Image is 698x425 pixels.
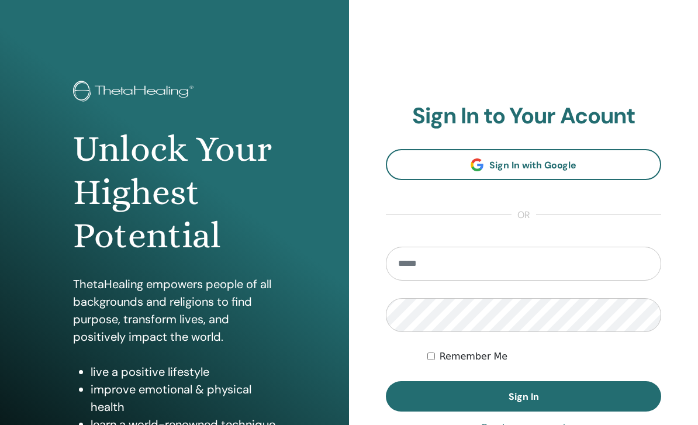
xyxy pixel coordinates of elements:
div: Keep me authenticated indefinitely or until I manually logout [427,350,661,364]
span: Sign In [509,391,539,403]
span: or [512,208,536,222]
p: ThetaHealing empowers people of all backgrounds and religions to find purpose, transform lives, a... [73,275,277,345]
button: Sign In [386,381,661,412]
h2: Sign In to Your Acount [386,103,661,130]
h1: Unlock Your Highest Potential [73,127,277,258]
li: improve emotional & physical health [91,381,277,416]
li: live a positive lifestyle [91,363,277,381]
a: Sign In with Google [386,149,661,180]
span: Sign In with Google [489,159,576,171]
label: Remember Me [440,350,508,364]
